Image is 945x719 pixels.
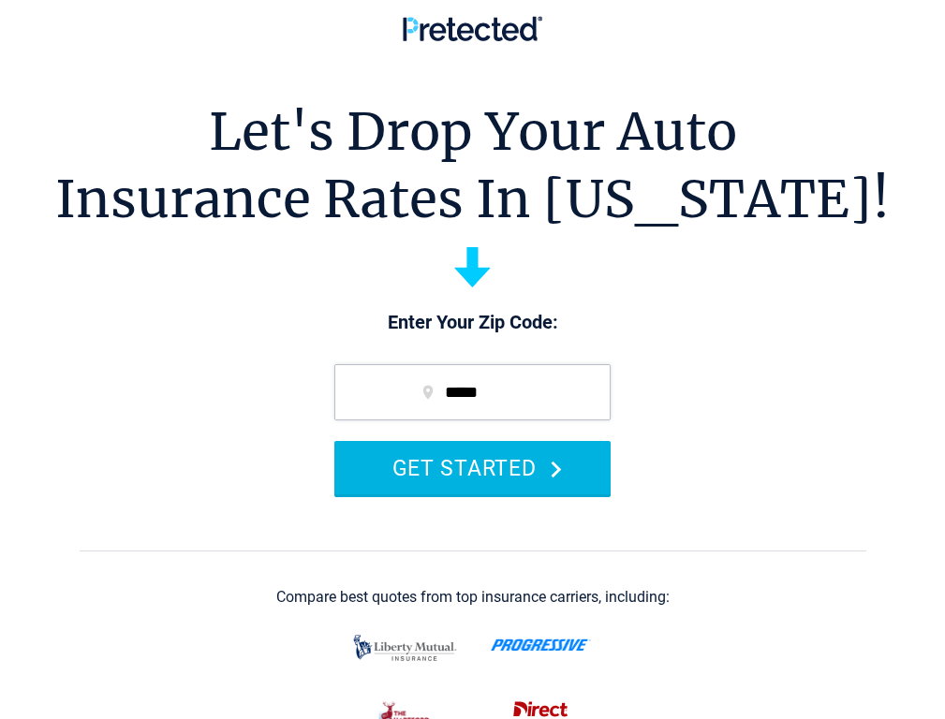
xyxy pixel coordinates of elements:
img: progressive [491,638,591,652]
div: Compare best quotes from top insurance carriers, including: [276,589,670,606]
h1: Let's Drop Your Auto Insurance Rates In [US_STATE]! [55,98,890,233]
input: zip code [334,364,611,420]
p: Enter Your Zip Code: [316,310,629,336]
button: GET STARTED [334,441,611,494]
img: liberty [348,625,462,670]
img: Pretected Logo [403,16,542,41]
